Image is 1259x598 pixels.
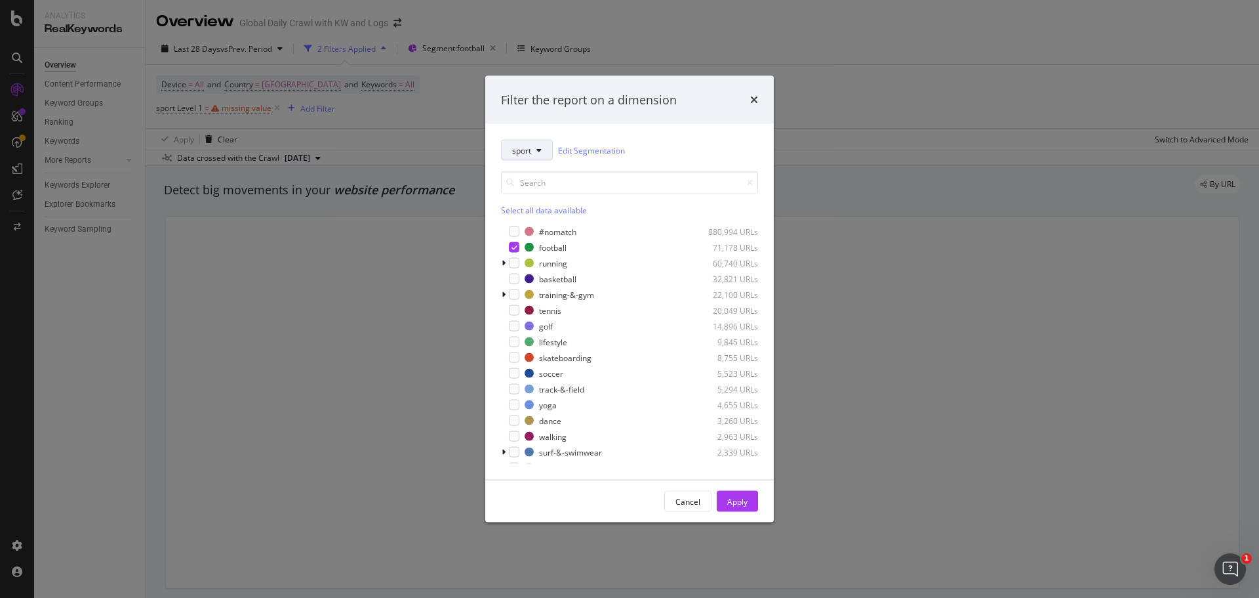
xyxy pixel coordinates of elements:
[694,399,758,410] div: 4,655 URLs
[539,257,567,268] div: running
[539,305,561,316] div: tennis
[694,446,758,458] div: 2,339 URLs
[539,320,553,331] div: golf
[694,320,758,331] div: 14,896 URLs
[694,273,758,284] div: 32,821 URLs
[539,368,563,379] div: soccer
[694,462,758,473] div: 1,961 URLs
[539,226,576,237] div: #nomatch
[539,242,567,253] div: football
[539,273,576,284] div: basketball
[539,415,561,426] div: dance
[539,383,584,395] div: track-&-field
[539,352,591,363] div: skateboarding
[558,143,625,157] a: Edit Segmentation
[675,496,700,507] div: Cancel
[501,171,758,194] input: Search
[727,496,748,507] div: Apply
[750,91,758,108] div: times
[694,336,758,347] div: 9,845 URLs
[694,305,758,316] div: 20,049 URLs
[694,226,758,237] div: 880,994 URLs
[694,352,758,363] div: 8,755 URLs
[1241,553,1252,564] span: 1
[501,140,553,161] button: sport
[512,144,531,156] span: sport
[694,431,758,442] div: 2,963 URLs
[485,75,774,523] div: modal
[694,383,758,395] div: 5,294 URLs
[694,257,758,268] div: 60,740 URLs
[539,431,567,442] div: walking
[694,242,758,253] div: 71,178 URLs
[539,336,567,347] div: lifestyle
[1214,553,1246,585] iframe: Intercom live chat
[717,491,758,512] button: Apply
[694,289,758,300] div: 22,100 URLs
[539,446,602,458] div: surf-&-swimwear
[539,462,573,473] div: volleyball
[539,399,557,410] div: yoga
[501,205,758,216] div: Select all data available
[694,415,758,426] div: 3,260 URLs
[539,289,594,300] div: training-&-gym
[664,491,711,512] button: Cancel
[501,91,677,108] div: Filter the report on a dimension
[694,368,758,379] div: 5,523 URLs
